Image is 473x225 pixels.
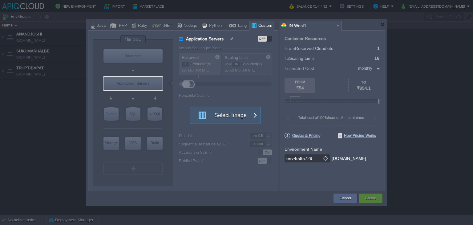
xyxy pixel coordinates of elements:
[257,21,272,31] div: Custom
[236,21,247,31] div: Lang
[258,36,267,42] div: OFF
[147,137,163,149] div: Build
[103,49,163,63] div: Balancing
[125,137,141,149] div: VPS
[182,21,197,31] div: Node.js
[95,21,106,31] div: Java
[126,107,140,121] div: SQL Databases
[330,154,366,163] div: .[DOMAIN_NAME]
[103,49,163,63] div: Load Balancer
[103,162,163,174] div: Create New Layer
[338,133,376,138] span: How Pricing Works
[194,107,250,124] button: Select Image
[103,137,119,150] div: Storage Containers
[285,147,322,152] label: Environment Name
[103,77,163,90] div: Application Servers
[340,195,351,201] button: Cancel
[207,21,222,31] div: Python
[117,21,127,31] div: PHP
[136,21,147,31] div: Ruby
[161,21,172,31] div: .NET
[285,36,326,41] div: Container Resources
[148,107,162,121] div: NoSQL Databases
[285,133,321,138] span: Quotas & Pricing
[365,195,376,201] button: Create
[148,107,162,121] div: NoSQL
[104,107,119,121] div: Cache
[126,107,140,121] div: SQL
[125,137,141,150] div: Elastic VPS
[147,137,163,150] div: Build Node
[103,137,119,149] div: Storage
